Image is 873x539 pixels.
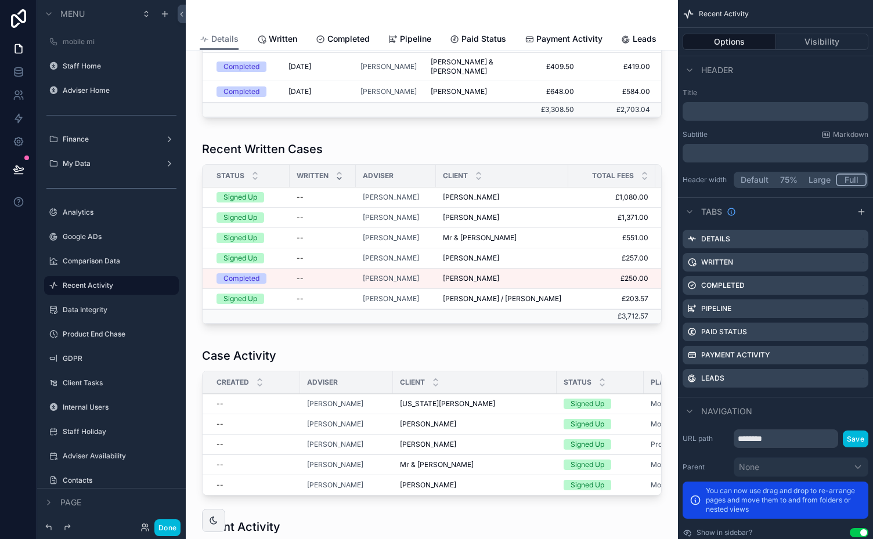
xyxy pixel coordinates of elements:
div: scrollable content [683,144,868,162]
label: Parent [683,462,729,472]
label: Contacts [63,476,172,485]
span: Recent Activity [699,9,749,19]
label: Staff Holiday [63,427,172,436]
label: URL path [683,434,729,443]
a: Payment Activity [525,28,603,52]
label: Paid Status [701,327,747,337]
label: Leads [701,374,724,383]
span: Client [400,378,425,387]
a: Markdown [821,130,868,139]
label: Staff Home [63,62,172,71]
p: You can now use drag and drop to re-arrange pages and move them to and from folders or nested views [706,486,861,514]
button: Full [836,173,867,186]
span: Markdown [833,130,868,139]
span: Tabs [701,206,722,218]
label: Title [683,88,868,97]
button: 75% [774,173,803,186]
span: Pipeline [400,33,431,45]
span: Status [564,378,591,387]
button: Default [735,173,774,186]
span: Page [60,497,81,508]
label: GDPR [63,354,172,363]
div: scrollable content [683,102,868,121]
button: Save [843,431,868,447]
label: Comparison Data [63,256,172,266]
label: Data Integrity [63,305,172,314]
span: Completed [327,33,370,45]
a: Leads [621,28,656,52]
label: mobile mi [63,37,172,46]
label: Google ADs [63,232,172,241]
button: Options [683,34,776,50]
span: Adviser [307,378,338,387]
label: Payment Activity [701,350,770,360]
label: Recent Activity [63,281,172,290]
span: Header [701,64,733,76]
a: Pipeline [388,28,431,52]
span: Status [217,171,244,180]
a: Details [200,28,239,50]
label: Adviser Home [63,86,172,95]
label: Product End Chase [63,330,172,339]
label: Pipeline [701,304,731,313]
label: Finance [63,135,156,144]
span: None [739,461,759,473]
span: £3,712.57 [618,312,648,320]
button: Done [154,519,181,536]
label: Header width [683,175,729,185]
a: Written [257,28,297,52]
label: Client Tasks [63,378,172,388]
span: Written [269,33,297,45]
span: Payment Activity [536,33,603,45]
a: Completed [316,28,370,52]
span: Paid Status [461,33,506,45]
button: Visibility [776,34,869,50]
span: Total fees [592,171,634,180]
span: £3,308.50 [541,105,574,114]
span: Adviser [363,171,394,180]
label: Analytics [63,208,172,217]
a: Paid Status [450,28,506,52]
span: Leads [633,33,656,45]
button: None [734,457,868,477]
label: My Data [63,159,156,168]
label: Subtitle [683,130,708,139]
label: Written [701,258,733,267]
label: Internal Users [63,403,172,412]
label: Adviser Availability [63,451,172,461]
label: Completed [701,281,745,290]
button: Large [803,173,836,186]
label: Details [701,234,730,244]
span: Menu [60,8,85,20]
span: Written [297,171,329,180]
span: Plan [651,378,670,387]
span: Details [211,33,239,45]
span: £2,703.04 [616,105,650,114]
span: Navigation [701,406,752,417]
span: Client [443,171,468,180]
span: Created [217,378,249,387]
